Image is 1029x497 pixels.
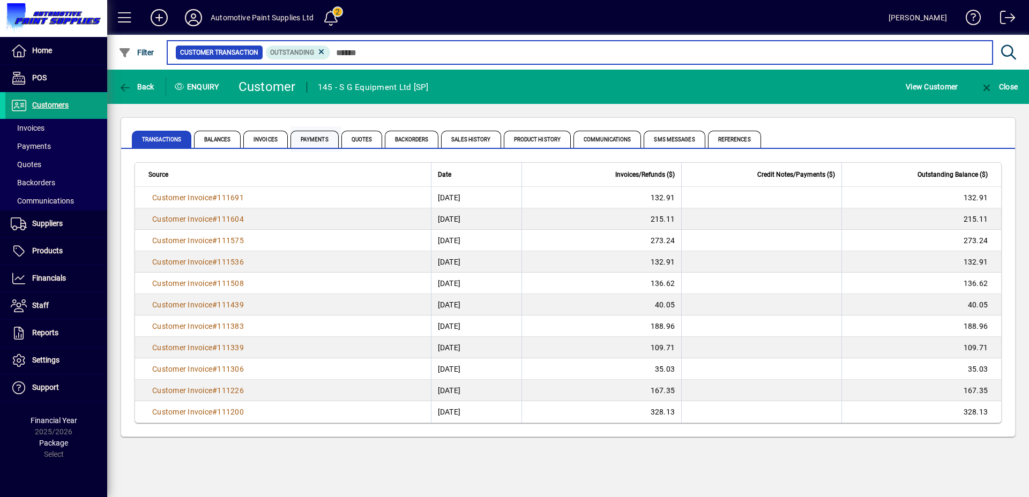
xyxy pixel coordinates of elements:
td: 109.71 [841,337,1001,358]
td: 35.03 [841,358,1001,380]
span: # [212,408,217,416]
span: Customer Invoice [152,279,212,288]
a: Customer Invoice#111508 [148,277,248,289]
button: Add [142,8,176,27]
span: Home [32,46,52,55]
a: Customer Invoice#111604 [148,213,248,225]
span: Financials [32,274,66,282]
div: 145 - S G Equipment Ltd [SP] [318,79,429,96]
a: Communications [5,192,107,210]
span: View Customer [906,78,958,95]
a: Quotes [5,155,107,174]
a: Customer Invoice#111226 [148,385,248,396]
span: 111200 [217,408,244,416]
span: Backorders [11,178,55,187]
a: Reports [5,320,107,347]
td: [DATE] [431,251,521,273]
div: Enquiry [166,78,230,95]
div: Date [438,169,515,180]
td: 132.91 [521,251,681,273]
td: 40.05 [841,294,1001,315]
span: Settings [32,356,59,364]
a: Suppliers [5,210,107,237]
span: Customer Invoice [152,193,212,202]
span: 111306 [217,365,244,373]
span: SMS Messages [644,131,705,148]
span: Customer Invoice [152,386,212,395]
a: Knowledge Base [958,2,981,37]
a: Customer Invoice#111383 [148,320,248,332]
span: Outstanding [270,49,314,56]
span: Product History [504,131,571,148]
button: View Customer [903,77,960,96]
span: Support [32,383,59,391]
span: Communications [11,197,74,205]
span: Sales History [441,131,501,148]
span: Credit Notes/Payments ($) [757,169,835,180]
span: Back [118,82,154,91]
span: Customer Invoice [152,322,212,330]
td: 188.96 [521,315,681,337]
td: 215.11 [841,208,1001,230]
span: Payments [290,131,339,148]
span: Package [39,439,68,447]
span: Reports [32,328,58,337]
td: 132.91 [841,251,1001,273]
a: Customer Invoice#111439 [148,299,248,311]
a: Customer Invoice#111306 [148,363,248,375]
span: # [212,365,217,373]
span: Customer Invoice [152,343,212,352]
span: References [708,131,761,148]
td: [DATE] [431,187,521,208]
span: # [212,300,217,309]
a: Customer Invoice#111339 [148,342,248,353]
span: Staff [32,301,49,310]
a: Payments [5,137,107,155]
button: Close [978,77,1020,96]
td: 273.24 [841,230,1001,251]
a: Customer Invoice#111691 [148,192,248,204]
span: Quotes [341,131,383,148]
span: Communications [573,131,641,148]
span: Invoices [11,124,44,132]
td: 136.62 [841,273,1001,294]
app-page-header-button: Back [107,77,166,96]
span: 111383 [217,322,244,330]
td: 188.96 [841,315,1001,337]
a: Customer Invoice#111536 [148,256,248,268]
td: 35.03 [521,358,681,380]
td: 273.24 [521,230,681,251]
div: Automotive Paint Supplies Ltd [211,9,314,26]
span: Financial Year [31,416,77,425]
a: POS [5,65,107,92]
td: 328.13 [521,401,681,423]
a: Customer Invoice#111200 [148,406,248,418]
span: Transactions [132,131,191,148]
span: 111508 [217,279,244,288]
span: Customer Invoice [152,300,212,309]
button: Filter [116,43,157,62]
span: Outstanding Balance ($) [918,169,988,180]
td: 328.13 [841,401,1001,423]
span: Invoices [243,131,288,148]
span: 111439 [217,300,244,309]
td: 167.35 [841,380,1001,401]
span: 111226 [217,386,244,395]
span: Customer Invoice [152,258,212,266]
td: 132.91 [521,187,681,208]
span: 111536 [217,258,244,266]
span: Close [980,82,1018,91]
span: # [212,343,217,352]
td: 132.91 [841,187,1001,208]
span: # [212,279,217,288]
td: 109.71 [521,337,681,358]
td: 136.62 [521,273,681,294]
span: Quotes [11,160,41,169]
td: [DATE] [431,273,521,294]
span: # [212,193,217,202]
span: Products [32,246,63,255]
span: 111604 [217,215,244,223]
a: Support [5,374,107,401]
a: Backorders [5,174,107,192]
a: Staff [5,292,107,319]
